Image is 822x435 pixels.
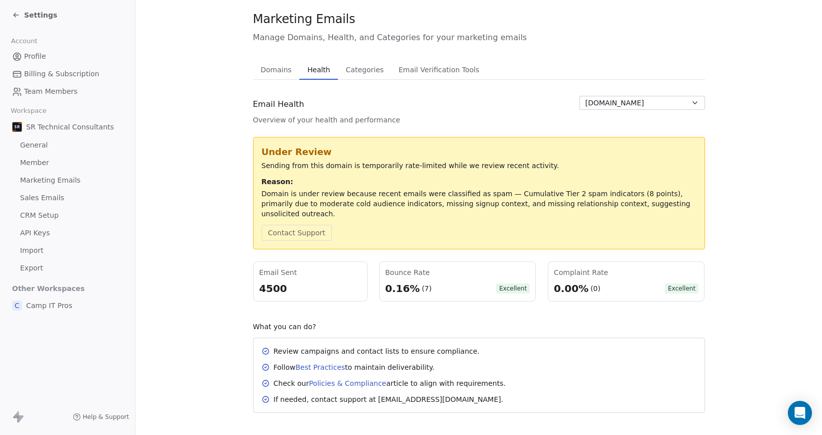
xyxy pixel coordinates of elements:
a: Policies & Compliance [309,379,386,387]
div: Reason: [262,177,696,187]
span: Import [20,245,43,256]
div: If needed, contact support at [EMAIL_ADDRESS][DOMAIN_NAME]. [274,394,504,404]
div: Review campaigns and contact lists to ensure compliance. [274,346,480,356]
a: Import [8,242,127,259]
a: Best Practices [295,363,345,371]
span: Overview of your health and performance [253,115,400,125]
a: CRM Setup [8,207,127,224]
span: Help & Support [83,413,129,421]
span: Account [7,34,42,49]
div: Follow to maintain deliverability. [274,362,435,372]
div: (7) [422,283,432,294]
span: Health [303,63,334,77]
span: API Keys [20,228,50,238]
span: Camp IT Pros [26,301,72,311]
span: Workspace [7,103,51,118]
span: General [20,140,48,151]
span: Export [20,263,43,273]
a: Settings [12,10,57,20]
div: Check our article to align with requirements. [274,378,506,388]
a: Sales Emails [8,190,127,206]
a: Profile [8,48,127,65]
span: Team Members [24,86,77,97]
span: Domains [257,63,296,77]
span: Marketing Emails [253,12,356,27]
span: Sales Emails [20,193,64,203]
a: API Keys [8,225,127,241]
span: Excellent [665,283,698,294]
span: Other Workspaces [8,280,89,297]
span: Categories [342,63,388,77]
button: Contact Support [262,225,332,241]
span: Member [20,158,49,168]
span: Billing & Subscription [24,69,99,79]
div: Under Review [262,146,696,159]
div: 0.16% [385,281,420,296]
div: Complaint Rate [554,267,698,277]
div: 0.00% [554,281,589,296]
span: CRM Setup [20,210,59,221]
a: Team Members [8,83,127,100]
div: 4500 [259,281,362,296]
div: Email Sent [259,267,362,277]
span: SR Technical Consultants [26,122,114,132]
a: Help & Support [73,413,129,421]
span: Marketing Emails [20,175,80,186]
span: [DOMAIN_NAME] [585,98,644,108]
div: Domain is under review because recent emails were classified as spam — Cumulative Tier 2 spam ind... [262,189,696,219]
a: Marketing Emails [8,172,127,189]
div: Open Intercom Messenger [788,401,812,425]
span: Email Health [253,98,304,110]
div: Sending from this domain is temporarily rate-limited while we review recent activity. [262,161,696,171]
span: Excellent [496,283,530,294]
a: Billing & Subscription [8,66,127,82]
a: Export [8,260,127,276]
a: General [8,137,127,154]
span: Manage Domains, Health, and Categories for your marketing emails [253,32,705,44]
div: What you can do? [253,322,705,332]
span: Settings [24,10,57,20]
span: C [12,301,22,311]
span: Profile [24,51,46,62]
div: Bounce Rate [385,267,530,277]
div: (0) [591,283,601,294]
span: Email Verification Tools [395,63,484,77]
a: Member [8,155,127,171]
img: SR%20Tech%20Consultants%20icon%2080x80.png [12,122,22,132]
